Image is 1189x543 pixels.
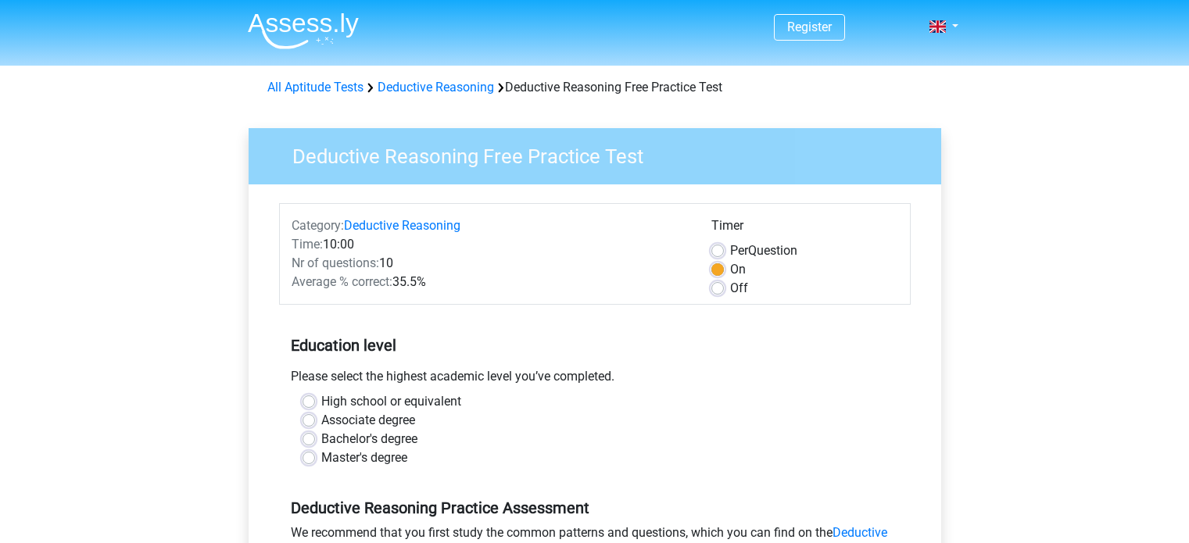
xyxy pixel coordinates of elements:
[280,254,700,273] div: 10
[711,216,898,241] div: Timer
[730,260,746,279] label: On
[344,218,460,233] a: Deductive Reasoning
[261,78,929,97] div: Deductive Reasoning Free Practice Test
[291,498,899,517] h5: Deductive Reasoning Practice Assessment
[274,138,929,169] h3: Deductive Reasoning Free Practice Test
[292,218,344,233] span: Category:
[292,255,379,270] span: Nr of questions:
[321,448,407,467] label: Master's degree
[291,330,899,361] h5: Education level
[730,279,748,298] label: Off
[267,80,364,95] a: All Aptitude Tests
[787,20,832,34] a: Register
[279,367,911,392] div: Please select the highest academic level you’ve completed.
[280,235,700,254] div: 10:00
[248,13,359,49] img: Assessly
[378,80,494,95] a: Deductive Reasoning
[280,273,700,291] div: 35.5%
[730,243,748,258] span: Per
[321,411,415,430] label: Associate degree
[292,237,323,252] span: Time:
[321,392,461,411] label: High school or equivalent
[730,241,797,260] label: Question
[321,430,417,448] label: Bachelor's degree
[292,274,392,289] span: Average % correct:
